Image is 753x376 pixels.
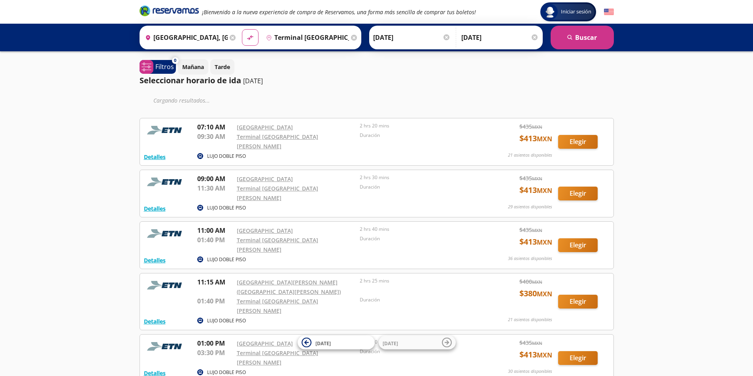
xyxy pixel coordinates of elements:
input: Buscar Origen [142,28,228,47]
p: LUJO DOBLE PISO [207,369,246,376]
span: $ 413 [519,133,552,144]
small: MXN [532,279,542,285]
p: 2 hrs 30 mins [360,174,479,181]
p: 09:00 AM [197,174,233,183]
i: Brand Logo [140,5,199,17]
em: ¡Bienvenido a la nueva experiencia de compra de Reservamos, una forma más sencilla de comprar tus... [202,8,476,16]
span: [DATE] [315,340,331,346]
p: 09:30 AM [197,132,233,141]
button: Elegir [558,135,598,149]
span: $ 435 [519,339,542,347]
p: 01:40 PM [197,296,233,306]
small: MXN [537,238,552,247]
p: 01:40 PM [197,235,233,245]
button: Elegir [558,295,598,309]
a: [GEOGRAPHIC_DATA][PERSON_NAME] ([GEOGRAPHIC_DATA][PERSON_NAME]) [237,279,341,296]
img: RESERVAMOS [144,174,187,190]
p: [DATE] [243,76,263,86]
button: Buscar [551,26,614,49]
em: Cargando resultados ... [153,97,210,104]
span: $ 435 [519,226,542,234]
p: 21 asientos disponibles [508,152,552,159]
input: Elegir Fecha [373,28,451,47]
button: Detalles [144,256,166,264]
button: Detalles [144,204,166,213]
span: [DATE] [383,340,398,346]
img: RESERVAMOS [144,277,187,293]
button: Detalles [144,153,166,161]
small: MXN [537,290,552,298]
p: 2 hrs 40 mins [360,226,479,233]
span: $ 413 [519,236,552,248]
p: LUJO DOBLE PISO [207,204,246,211]
button: Elegir [558,351,598,365]
span: 0 [174,57,176,64]
p: Duración [360,348,479,355]
p: Duración [360,235,479,242]
img: RESERVAMOS [144,339,187,354]
p: Mañana [182,63,204,71]
button: [DATE] [379,336,456,350]
p: Duración [360,132,479,139]
img: RESERVAMOS [144,226,187,241]
button: Mañana [178,59,208,75]
small: MXN [537,351,552,359]
button: 0Filtros [140,60,176,74]
p: 36 asientos disponibles [508,255,552,262]
small: MXN [532,124,542,130]
span: $ 413 [519,349,552,361]
a: Terminal [GEOGRAPHIC_DATA][PERSON_NAME] [237,133,318,150]
a: Terminal [GEOGRAPHIC_DATA][PERSON_NAME] [237,236,318,253]
p: Filtros [155,62,174,71]
p: Duración [360,183,479,191]
small: MXN [532,227,542,233]
span: $ 435 [519,122,542,131]
a: Terminal [GEOGRAPHIC_DATA][PERSON_NAME] [237,185,318,202]
p: LUJO DOBLE PISO [207,153,246,160]
a: Terminal [GEOGRAPHIC_DATA][PERSON_NAME] [237,297,318,314]
p: 11:00 AM [197,226,233,235]
p: 11:30 AM [197,183,233,193]
p: 29 asientos disponibles [508,204,552,210]
p: 01:00 PM [197,339,233,348]
a: [GEOGRAPHIC_DATA] [237,340,293,347]
span: $ 380 [519,288,552,299]
p: LUJO DOBLE PISO [207,256,246,263]
p: 03:30 PM [197,348,233,357]
span: $ 413 [519,184,552,196]
p: Duración [360,296,479,303]
small: MXN [537,135,552,143]
p: 11:15 AM [197,277,233,287]
a: [GEOGRAPHIC_DATA] [237,227,293,234]
input: Opcional [461,28,539,47]
span: $ 400 [519,277,542,286]
a: [GEOGRAPHIC_DATA] [237,175,293,183]
button: Detalles [144,317,166,325]
small: MXN [532,340,542,346]
p: 2 hrs 25 mins [360,277,479,284]
a: Terminal [GEOGRAPHIC_DATA][PERSON_NAME] [237,349,318,366]
span: Iniciar sesión [558,8,594,16]
p: Seleccionar horario de ida [140,75,241,86]
button: Elegir [558,238,598,252]
span: $ 435 [519,174,542,182]
p: 07:10 AM [197,122,233,132]
a: Brand Logo [140,5,199,19]
input: Buscar Destino [263,28,349,47]
p: 21 asientos disponibles [508,316,552,323]
img: RESERVAMOS [144,122,187,138]
small: MXN [537,186,552,195]
p: 30 asientos disponibles [508,368,552,375]
button: Elegir [558,187,598,200]
button: Tarde [210,59,234,75]
small: MXN [532,176,542,181]
a: [GEOGRAPHIC_DATA] [237,123,293,131]
p: 2 hrs 20 mins [360,122,479,129]
button: [DATE] [298,336,375,350]
p: Tarde [215,63,230,71]
p: LUJO DOBLE PISO [207,317,246,324]
button: English [604,7,614,17]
